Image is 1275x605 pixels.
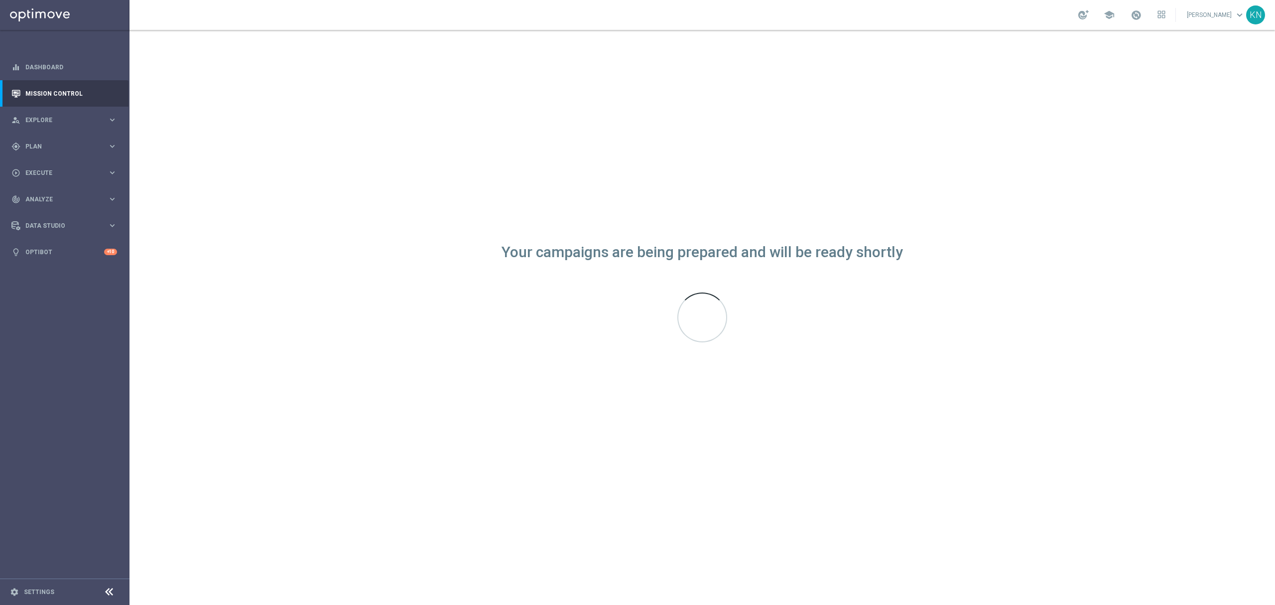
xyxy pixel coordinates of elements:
a: Dashboard [25,54,117,80]
i: gps_fixed [11,142,20,151]
span: Plan [25,144,108,150]
i: keyboard_arrow_right [108,194,117,204]
span: school [1104,9,1115,20]
i: keyboard_arrow_right [108,142,117,151]
i: keyboard_arrow_right [108,221,117,230]
i: keyboard_arrow_right [108,168,117,177]
div: Analyze [11,195,108,204]
div: Mission Control [11,80,117,107]
i: equalizer [11,63,20,72]
a: Settings [24,589,54,595]
span: Analyze [25,196,108,202]
button: track_changes Analyze keyboard_arrow_right [11,195,118,203]
span: keyboard_arrow_down [1234,9,1245,20]
span: Explore [25,117,108,123]
div: Plan [11,142,108,151]
a: Optibot [25,239,104,265]
div: Explore [11,116,108,125]
div: Your campaigns are being prepared and will be ready shortly [502,248,903,257]
span: Data Studio [25,223,108,229]
i: track_changes [11,195,20,204]
div: Data Studio [11,221,108,230]
i: keyboard_arrow_right [108,115,117,125]
i: lightbulb [11,248,20,257]
div: KN [1246,5,1265,24]
div: Optibot [11,239,117,265]
button: Mission Control [11,90,118,98]
div: +10 [104,249,117,255]
div: Dashboard [11,54,117,80]
button: person_search Explore keyboard_arrow_right [11,116,118,124]
a: Mission Control [25,80,117,107]
button: Data Studio keyboard_arrow_right [11,222,118,230]
a: [PERSON_NAME]keyboard_arrow_down [1186,7,1246,22]
i: settings [10,588,19,597]
button: equalizer Dashboard [11,63,118,71]
button: play_circle_outline Execute keyboard_arrow_right [11,169,118,177]
button: gps_fixed Plan keyboard_arrow_right [11,143,118,151]
button: lightbulb Optibot +10 [11,248,118,256]
div: Execute [11,168,108,177]
span: Execute [25,170,108,176]
i: person_search [11,116,20,125]
i: play_circle_outline [11,168,20,177]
